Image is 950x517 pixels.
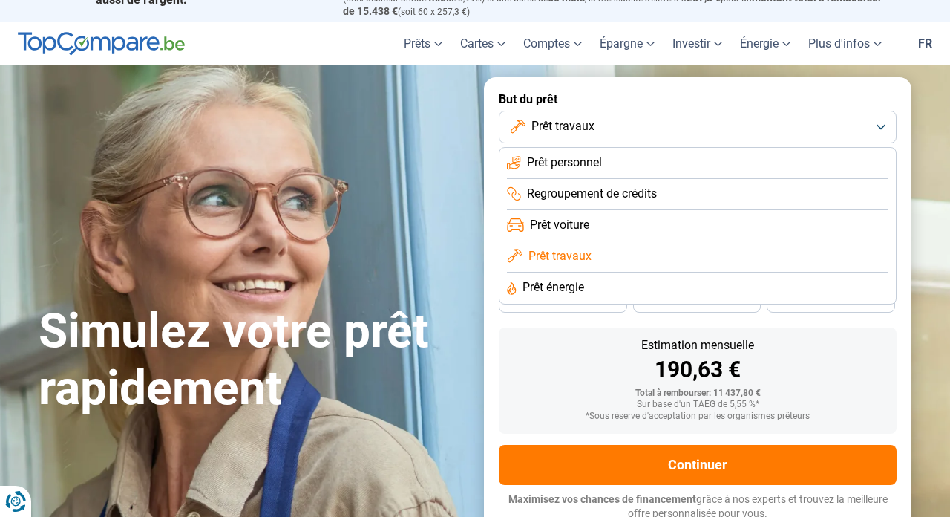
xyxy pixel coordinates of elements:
div: Sur base d'un TAEG de 5,55 %* [511,400,885,410]
a: Comptes [514,22,591,65]
h1: Simulez votre prêt rapidement [39,303,466,417]
div: *Sous réserve d'acceptation par les organismes prêteurs [511,412,885,422]
a: Investir [664,22,731,65]
a: fr [909,22,941,65]
div: 190,63 € [511,359,885,381]
button: Prêt travaux [499,111,897,143]
a: Plus d'infos [799,22,891,65]
span: Regroupement de crédits [527,186,657,202]
span: Prêt énergie [522,279,584,296]
span: 36 mois [546,297,579,306]
span: 24 mois [815,297,848,306]
div: Estimation mensuelle [511,339,885,351]
label: But du prêt [499,92,897,106]
span: Prêt travaux [528,248,592,264]
a: Énergie [731,22,799,65]
span: Prêt voiture [530,217,589,233]
a: Cartes [451,22,514,65]
span: Maximisez vos chances de financement [508,493,696,505]
img: TopCompare [18,32,185,56]
button: Continuer [499,445,897,485]
span: Prêt personnel [527,155,602,171]
a: Épargne [591,22,664,65]
a: Prêts [395,22,451,65]
span: 30 mois [681,297,713,306]
span: Prêt travaux [531,118,594,134]
div: Total à rembourser: 11 437,80 € [511,388,885,399]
